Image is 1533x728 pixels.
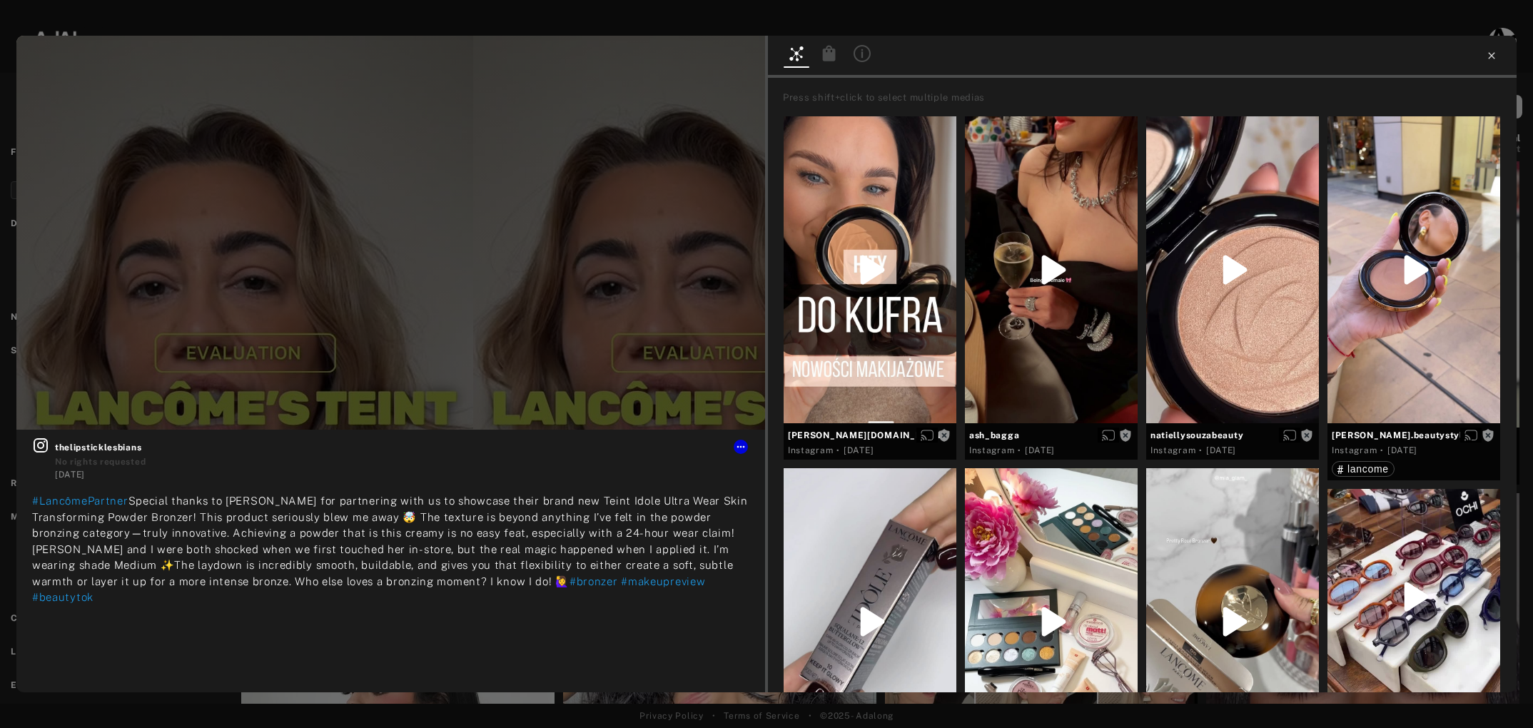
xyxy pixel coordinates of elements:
[570,575,618,587] span: #bronzer
[32,591,93,603] span: #beautytok
[1337,464,1389,474] div: lancome
[844,445,874,455] time: 2024-10-22T11:12:35.000Z
[1482,430,1494,440] span: Rights not requested
[1206,445,1236,455] time: 2024-10-23T12:04:16.000Z
[55,470,85,480] time: 2024-10-31T22:53:07.000Z
[1150,429,1315,442] span: natiellysouzabeauty
[788,444,833,457] div: Instagram
[916,428,938,443] button: Enable diffusion on this media
[621,575,705,587] span: #makeupreview
[1460,428,1482,443] button: Enable diffusion on this media
[1332,429,1496,442] span: [PERSON_NAME].beautystylist
[1300,430,1313,440] span: Rights not requested
[969,444,1014,457] div: Instagram
[1332,444,1377,457] div: Instagram
[1025,445,1055,455] time: 2024-10-06T04:07:24.000Z
[938,430,951,440] span: Rights not requested
[788,429,952,442] span: [PERSON_NAME][DOMAIN_NAME]
[1150,444,1195,457] div: Instagram
[1462,659,1533,728] iframe: Chat Widget
[969,429,1133,442] span: ash_bagga
[783,91,1512,105] div: Press shift+click to select multiple medias
[1387,445,1417,455] time: 2024-10-09T13:48:36.000Z
[1380,445,1384,456] span: ·
[836,445,840,456] span: ·
[1098,428,1119,443] button: Enable diffusion on this media
[32,495,748,587] span: Special thanks to [PERSON_NAME] for partnering with us to showcase their brand new Teint Idole Ul...
[1199,445,1203,456] span: ·
[1279,428,1300,443] button: Enable diffusion on this media
[1119,430,1132,440] span: Rights not requested
[1018,445,1021,456] span: ·
[1347,463,1389,475] span: lancome
[55,457,146,467] span: No rights requested
[55,441,749,454] span: thelipsticklesbians
[32,495,128,507] span: #LancômePartner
